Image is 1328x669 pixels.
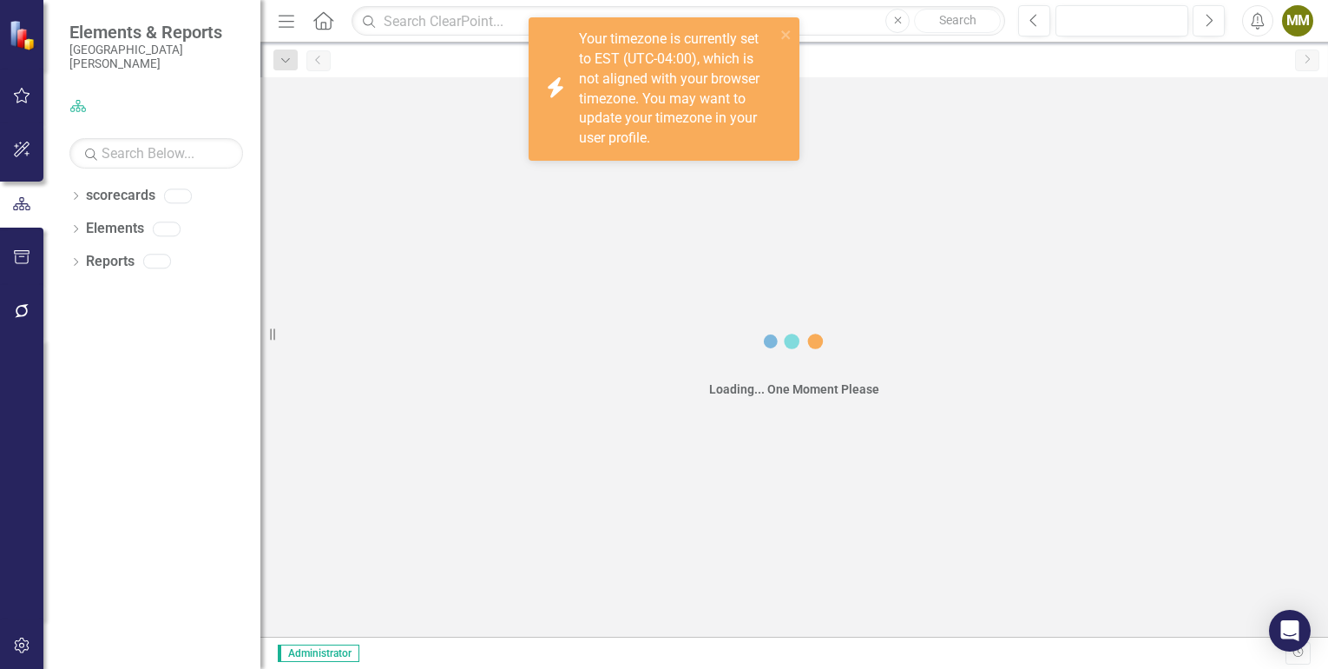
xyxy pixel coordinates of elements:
[1282,5,1313,36] button: MM
[278,645,359,662] span: Administrator
[86,186,155,206] a: scorecards
[914,9,1001,33] button: Search
[579,30,775,149] div: Your timezone is currently set to EST (UTC-04:00), which is not aligned with your browser timezon...
[86,252,135,272] a: Reports
[780,24,792,44] button: close
[69,138,243,169] input: Search Below...
[352,6,1005,36] input: Search ClearPoint...
[8,18,40,50] img: ClearPoint Strategy
[939,13,976,27] span: Search
[1269,610,1311,652] div: Open Intercom Messenger
[69,43,243,71] small: [GEOGRAPHIC_DATA][PERSON_NAME]
[86,219,144,239] a: Elements
[709,381,879,398] div: Loading... One Moment Please
[69,22,243,43] span: Elements & Reports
